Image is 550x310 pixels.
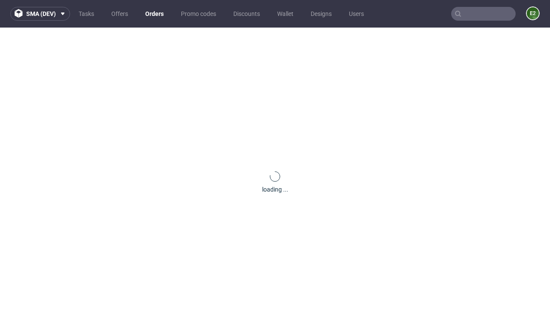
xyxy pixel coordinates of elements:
a: Discounts [228,7,265,21]
a: Tasks [73,7,99,21]
a: Users [344,7,369,21]
a: Promo codes [176,7,221,21]
figcaption: e2 [527,7,539,19]
a: Wallet [272,7,299,21]
a: Offers [106,7,133,21]
a: Designs [306,7,337,21]
div: loading ... [262,185,288,194]
button: sma (dev) [10,7,70,21]
a: Orders [140,7,169,21]
span: sma (dev) [26,11,56,17]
